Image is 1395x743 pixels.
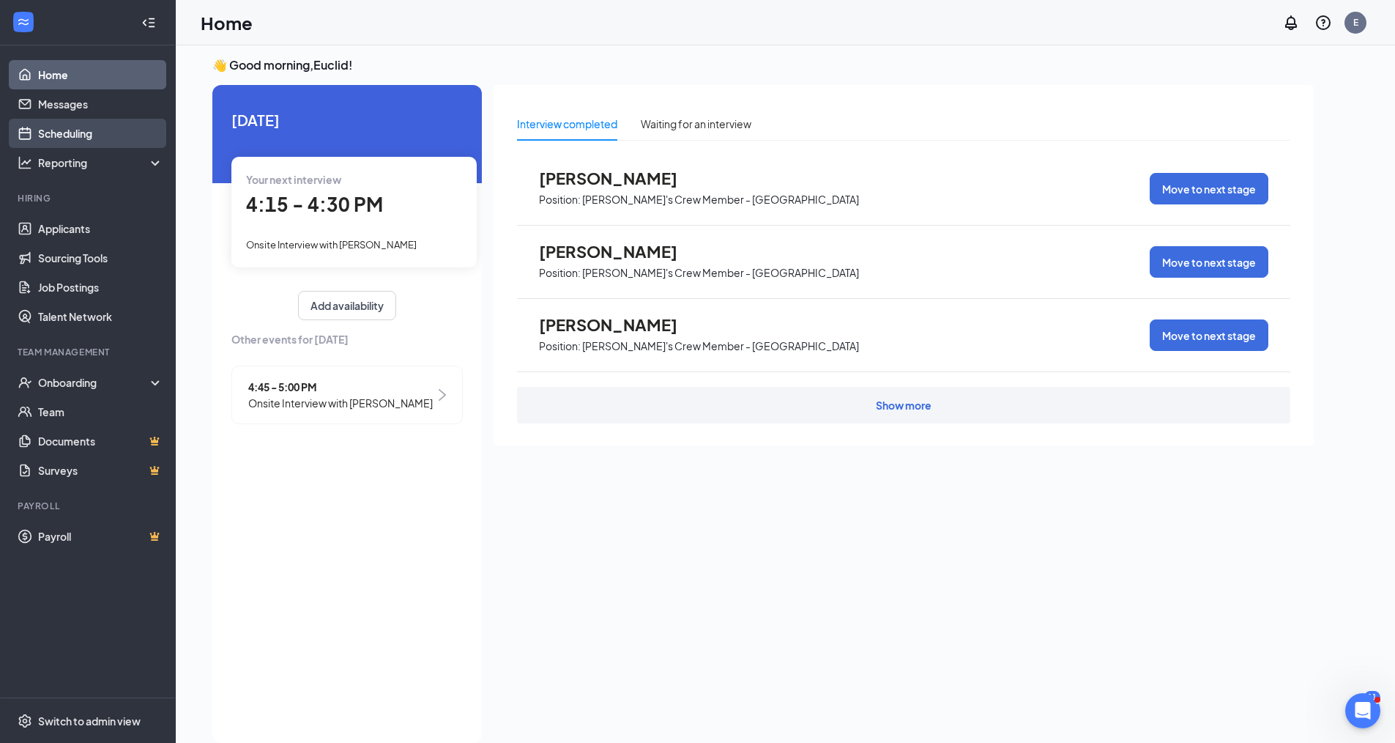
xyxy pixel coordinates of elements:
[38,155,164,170] div: Reporting
[641,116,751,132] div: Waiting for an interview
[38,302,163,331] a: Talent Network
[18,346,160,358] div: Team Management
[18,500,160,512] div: Payroll
[246,192,383,216] span: 4:15 - 4:30 PM
[18,375,32,390] svg: UserCheck
[1150,319,1268,351] button: Move to next stage
[38,89,163,119] a: Messages
[38,243,163,273] a: Sourcing Tools
[38,714,141,728] div: Switch to admin view
[38,397,163,426] a: Team
[38,375,151,390] div: Onboarding
[539,339,581,353] p: Position:
[16,15,31,29] svg: WorkstreamLogo
[18,714,32,728] svg: Settings
[582,266,859,280] p: [PERSON_NAME]'s Crew Member - [GEOGRAPHIC_DATA]
[876,398,931,413] div: Show more
[1150,173,1268,204] button: Move to next stage
[1345,693,1380,728] iframe: Intercom live chat
[38,214,163,243] a: Applicants
[38,119,163,148] a: Scheduling
[539,193,581,207] p: Position:
[38,522,163,551] a: PayrollCrown
[231,108,463,131] span: [DATE]
[539,266,581,280] p: Position:
[248,395,433,411] span: Onsite Interview with [PERSON_NAME]
[231,331,463,347] span: Other events for [DATE]
[38,273,163,302] a: Job Postings
[582,193,859,207] p: [PERSON_NAME]'s Crew Member - [GEOGRAPHIC_DATA]
[38,60,163,89] a: Home
[212,57,1314,73] h3: 👋 Good morning, Euclid !
[539,169,700,188] span: [PERSON_NAME]
[539,315,700,334] span: [PERSON_NAME]
[1314,14,1332,32] svg: QuestionInfo
[539,242,700,261] span: [PERSON_NAME]
[517,116,617,132] div: Interview completed
[246,239,417,251] span: Onsite Interview with [PERSON_NAME]
[1150,246,1268,278] button: Move to next stage
[246,173,341,186] span: Your next interview
[1282,14,1300,32] svg: Notifications
[1353,16,1358,29] div: E
[248,379,433,395] span: 4:45 - 5:00 PM
[38,426,163,456] a: DocumentsCrown
[18,192,160,204] div: Hiring
[582,339,859,353] p: [PERSON_NAME]'s Crew Member - [GEOGRAPHIC_DATA]
[141,15,156,30] svg: Collapse
[201,10,253,35] h1: Home
[38,456,163,485] a: SurveysCrown
[18,155,32,170] svg: Analysis
[298,291,396,320] button: Add availability
[1364,691,1380,703] div: 11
